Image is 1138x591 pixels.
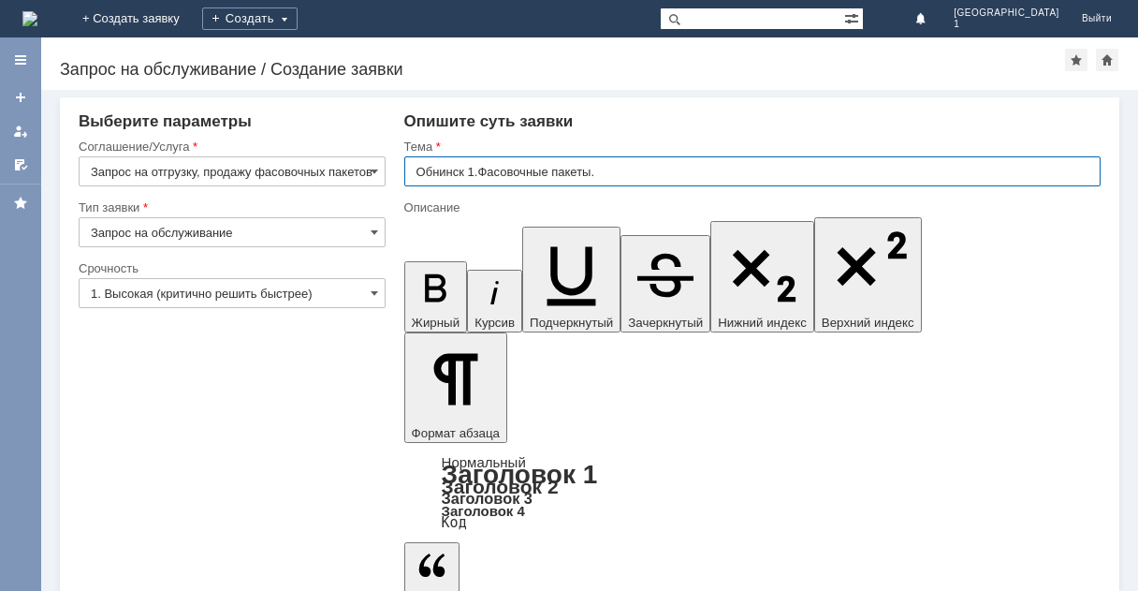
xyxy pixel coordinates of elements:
div: Описание [404,201,1097,214]
div: Тема [404,140,1097,153]
a: Заголовок 4 [442,503,525,519]
a: Заголовок 2 [442,476,559,497]
a: Нормальный [442,454,526,470]
div: Соглашение/Услуга [79,140,382,153]
button: Жирный [404,261,468,332]
span: Формат абзаца [412,426,500,440]
span: Жирный [412,316,460,330]
span: Верхний индекс [822,316,914,330]
img: logo [22,11,37,26]
button: Курсив [467,270,522,332]
span: Курсив [474,316,515,330]
button: Формат абзаца [404,332,507,443]
span: Нижний индекс [718,316,807,330]
a: Код [442,514,467,531]
span: Выберите параметры [79,112,252,130]
a: Создать заявку [6,82,36,112]
a: Мои согласования [6,150,36,180]
span: 1 [954,19,1059,30]
button: Подчеркнутый [522,227,620,332]
button: Верхний индекс [814,217,922,332]
a: Заголовок 1 [442,460,598,489]
div: Создать [202,7,298,30]
span: Опишите суть заявки [404,112,574,130]
div: Формат абзаца [404,456,1101,529]
a: Перейти на домашнюю страницу [22,11,37,26]
span: Зачеркнутый [628,316,703,330]
a: Заголовок 3 [442,490,533,507]
span: Подчеркнутый [530,316,613,330]
div: Тип заявки [79,201,382,214]
button: Зачеркнутый [620,235,710,332]
div: Сделать домашней страницей [1096,49,1118,71]
div: Срочность [79,262,382,274]
button: Нижний индекс [710,221,814,332]
span: [GEOGRAPHIC_DATA] [954,7,1059,19]
div: Добавить в избранное [1065,49,1087,71]
a: Мои заявки [6,116,36,146]
span: Расширенный поиск [844,8,863,26]
div: Запрос на обслуживание / Создание заявки [60,60,1065,79]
